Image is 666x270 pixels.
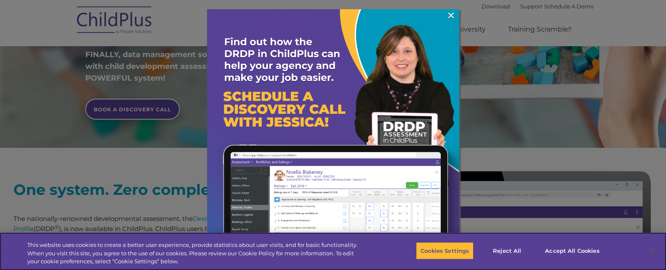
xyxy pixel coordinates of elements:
[643,241,662,260] button: Close
[27,241,366,266] div: This website uses cookies to create a better user experience, provide statistics about user visit...
[481,242,533,260] button: Reject All
[540,242,604,260] button: Accept All Cookies
[416,242,474,260] button: Cookies Settings
[446,11,456,20] a: ×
